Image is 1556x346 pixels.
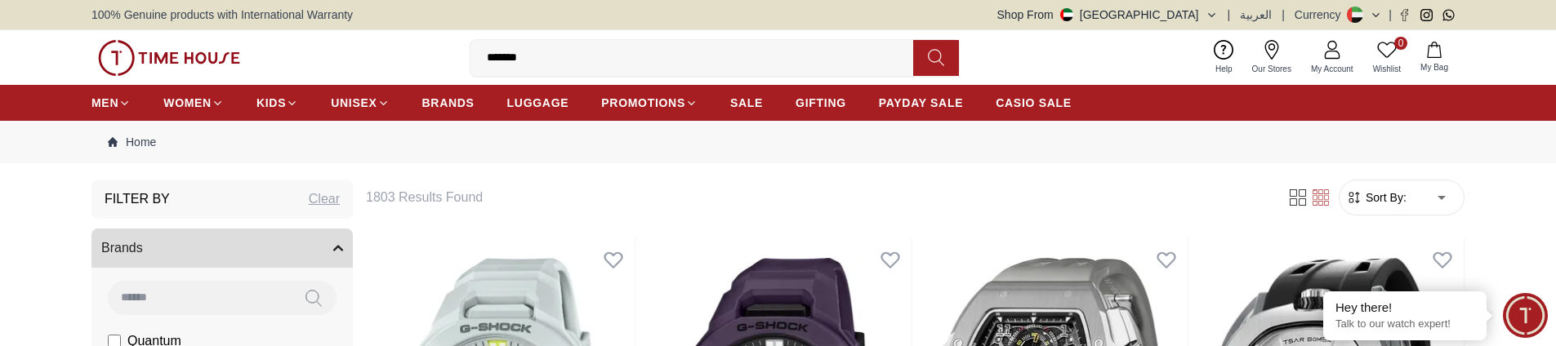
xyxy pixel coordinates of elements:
[163,88,224,118] a: WOMEN
[1346,189,1407,206] button: Sort By:
[1060,8,1073,21] img: United Arab Emirates
[1363,37,1411,78] a: 0Wishlist
[331,88,389,118] a: UNISEX
[1442,9,1455,21] a: Whatsapp
[163,95,212,111] span: WOMEN
[996,88,1072,118] a: CASIO SALE
[507,95,569,111] span: LUGGAGE
[108,134,156,150] a: Home
[1304,63,1360,75] span: My Account
[879,95,963,111] span: PAYDAY SALE
[1367,63,1407,75] span: Wishlist
[256,95,286,111] span: KIDS
[256,88,298,118] a: KIDS
[1389,7,1392,23] span: |
[1362,189,1407,206] span: Sort By:
[507,88,569,118] a: LUGGAGE
[105,189,170,209] h3: Filter By
[1420,9,1433,21] a: Instagram
[601,95,685,111] span: PROMOTIONS
[601,88,698,118] a: PROMOTIONS
[1335,317,1474,331] p: Talk to our watch expert!
[366,188,1267,207] h6: 1803 Results Found
[1295,7,1348,23] div: Currency
[879,88,963,118] a: PAYDAY SALE
[91,95,118,111] span: MEN
[796,95,846,111] span: GIFTING
[331,95,377,111] span: UNISEX
[1240,7,1272,23] button: العربية
[1282,7,1285,23] span: |
[91,88,131,118] a: MEN
[1394,37,1407,50] span: 0
[730,88,763,118] a: SALE
[1206,37,1242,78] a: Help
[422,88,475,118] a: BRANDS
[1209,63,1239,75] span: Help
[996,95,1072,111] span: CASIO SALE
[91,121,1465,163] nav: Breadcrumb
[730,95,763,111] span: SALE
[91,228,353,268] button: Brands
[91,7,353,23] span: 100% Genuine products with International Warranty
[1503,293,1548,338] div: Chat Widget
[1228,7,1231,23] span: |
[1246,63,1298,75] span: Our Stores
[1335,299,1474,316] div: Hey there!
[1414,61,1455,73] span: My Bag
[997,7,1218,23] button: Shop From[GEOGRAPHIC_DATA]
[422,95,475,111] span: BRANDS
[1242,37,1301,78] a: Our Stores
[1398,9,1411,21] a: Facebook
[98,40,240,76] img: ...
[101,238,143,258] span: Brands
[1411,38,1458,77] button: My Bag
[309,189,340,209] div: Clear
[796,88,846,118] a: GIFTING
